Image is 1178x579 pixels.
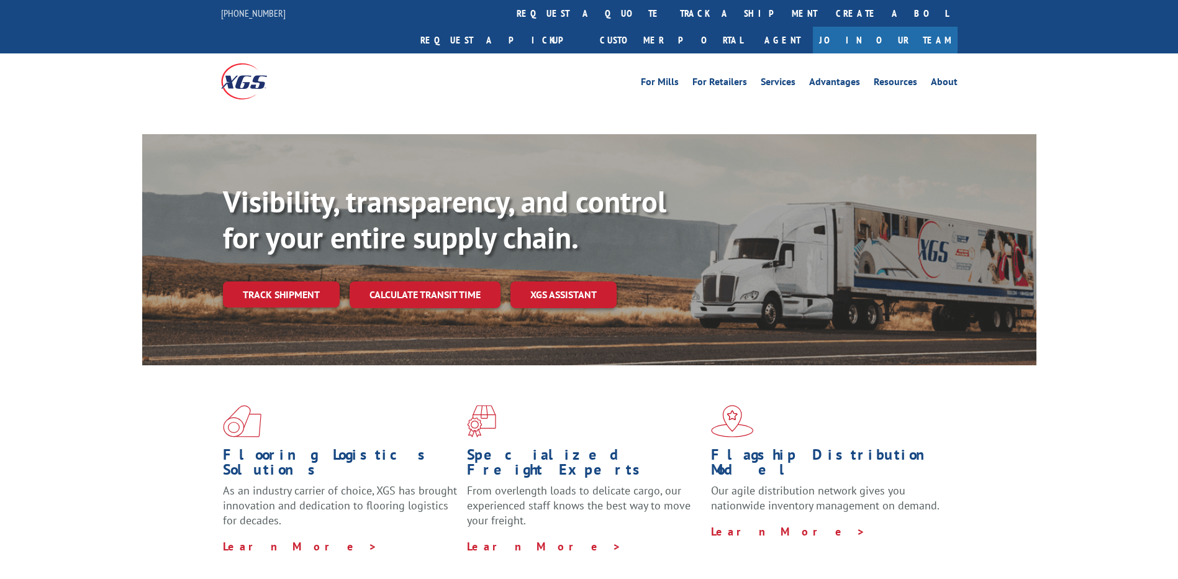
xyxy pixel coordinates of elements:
[641,77,679,91] a: For Mills
[411,27,591,53] a: Request a pickup
[711,405,754,437] img: xgs-icon-flagship-distribution-model-red
[931,77,958,91] a: About
[467,483,702,539] p: From overlength loads to delicate cargo, our experienced staff knows the best way to move your fr...
[223,182,666,257] b: Visibility, transparency, and control for your entire supply chain.
[711,524,866,539] a: Learn More >
[510,281,617,308] a: XGS ASSISTANT
[874,77,917,91] a: Resources
[221,7,286,19] a: [PHONE_NUMBER]
[813,27,958,53] a: Join Our Team
[711,447,946,483] h1: Flagship Distribution Model
[223,447,458,483] h1: Flooring Logistics Solutions
[223,281,340,308] a: Track shipment
[692,77,747,91] a: For Retailers
[809,77,860,91] a: Advantages
[350,281,501,308] a: Calculate transit time
[752,27,813,53] a: Agent
[591,27,752,53] a: Customer Portal
[467,405,496,437] img: xgs-icon-focused-on-flooring-red
[223,539,378,554] a: Learn More >
[467,447,702,483] h1: Specialized Freight Experts
[711,483,940,513] span: Our agile distribution network gives you nationwide inventory management on demand.
[467,539,622,554] a: Learn More >
[223,405,261,437] img: xgs-icon-total-supply-chain-intelligence-red
[223,483,457,527] span: As an industry carrier of choice, XGS has brought innovation and dedication to flooring logistics...
[761,77,795,91] a: Services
